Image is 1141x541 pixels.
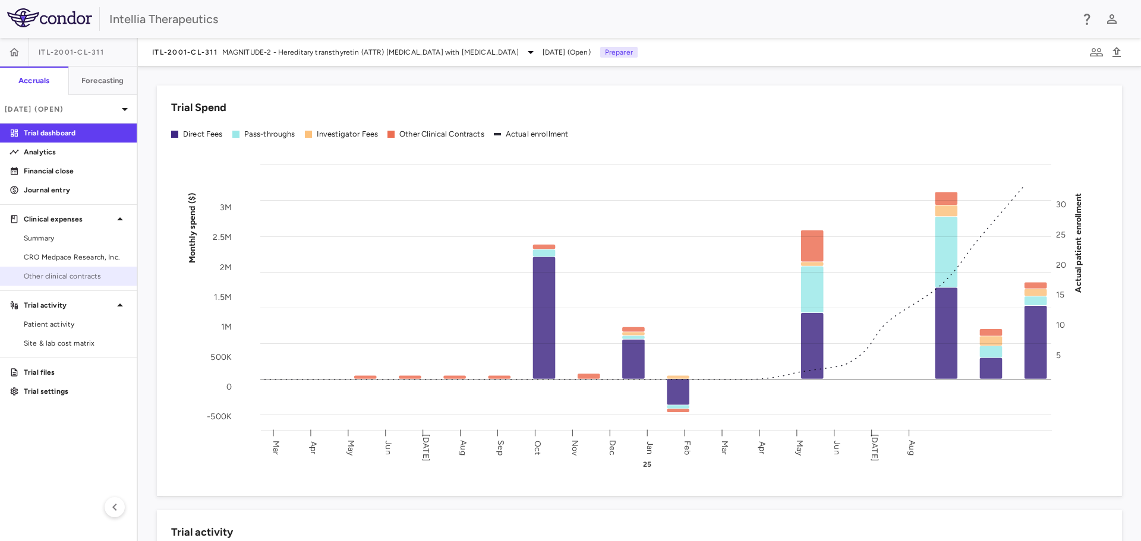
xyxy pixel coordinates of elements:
img: logo-full-BYUhSk78.svg [7,8,92,27]
tspan: 2M [220,262,232,272]
tspan: -500K [207,412,232,422]
span: Patient activity [24,319,127,330]
text: May [795,439,805,455]
text: Jun [383,441,393,454]
p: Trial settings [24,386,127,397]
div: Actual enrollment [506,129,569,140]
text: Dec [607,439,617,455]
p: Analytics [24,147,127,157]
tspan: 3M [220,202,232,212]
p: Preparer [600,47,638,58]
tspan: 30 [1056,200,1066,210]
text: [DATE] [869,434,880,461]
span: Other clinical contracts [24,271,127,281]
tspan: 25 [1056,229,1066,239]
h6: Trial activity [171,524,233,540]
div: Intellia Therapeutics [109,10,1072,28]
div: Other Clinical Contracts [399,129,484,140]
tspan: 15 [1056,290,1064,300]
text: [DATE] [421,434,431,461]
p: Trial dashboard [24,128,127,138]
tspan: Actual patient enrollment [1073,192,1083,292]
p: Clinical expenses [24,214,113,224]
div: Direct Fees [183,129,223,140]
text: May [346,439,356,455]
span: ITL-2001-CL-311 [152,48,218,57]
span: [DATE] (Open) [543,47,591,58]
div: Investigator Fees [317,129,379,140]
span: Summary [24,233,127,243]
span: CRO Medpace Research, Inc. [24,252,127,262]
span: Site & lab cost matrix [24,338,127,349]
tspan: 0 [226,381,232,391]
text: Jun [832,441,842,454]
text: Nov [570,439,580,455]
h6: Accruals [18,75,49,86]
text: Sep [496,440,506,455]
text: Aug [907,440,917,455]
span: ITL-2001-CL-311 [39,48,104,57]
tspan: 1M [221,322,232,332]
tspan: 2.5M [213,232,232,242]
h6: Forecasting [81,75,124,86]
p: Financial close [24,166,127,176]
p: [DATE] (Open) [5,104,118,115]
tspan: 500K [210,352,232,362]
text: 25 [643,460,651,469]
text: Jan [645,441,655,454]
text: Oct [532,440,543,454]
tspan: 1.5M [214,292,232,302]
text: Apr [757,441,767,454]
p: Journal entry [24,185,127,195]
p: Trial files [24,367,127,378]
tspan: 10 [1056,319,1065,330]
div: Pass-throughs [244,129,295,140]
tspan: Monthly spend ($) [187,192,197,263]
h6: Trial Spend [171,100,226,116]
tspan: 5 [1056,350,1061,360]
text: Mar [720,440,730,454]
text: Mar [271,440,281,454]
text: Apr [308,441,319,454]
text: Aug [458,440,468,455]
tspan: 20 [1056,260,1066,270]
p: Trial activity [24,300,113,311]
span: MAGNITUDE-2 - Hereditary transthyretin (ATTR) [MEDICAL_DATA] with [MEDICAL_DATA] [222,47,519,58]
text: Feb [682,440,692,454]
